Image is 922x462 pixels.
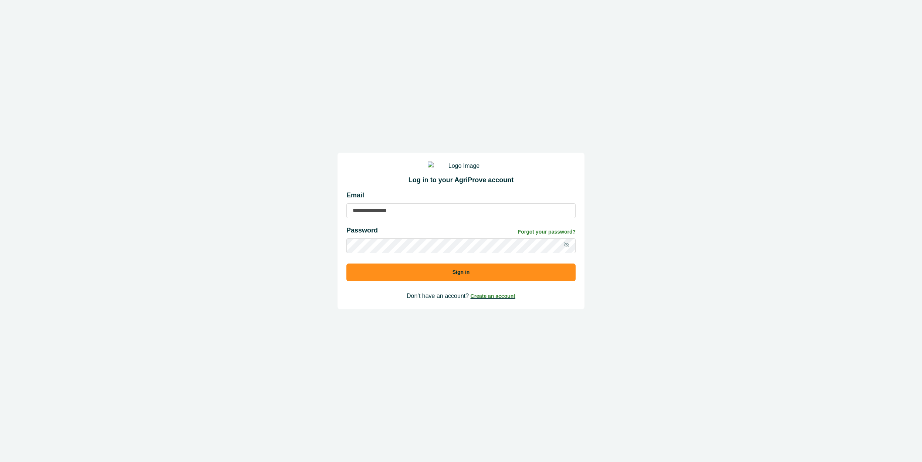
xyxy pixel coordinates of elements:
[346,225,378,235] p: Password
[346,176,576,184] h2: Log in to your AgriProve account
[471,293,515,299] a: Create an account
[346,264,576,281] button: Sign in
[518,228,576,236] a: Forgot your password?
[346,190,576,200] p: Email
[346,292,576,300] p: Don’t have an account?
[428,162,494,170] img: Logo Image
